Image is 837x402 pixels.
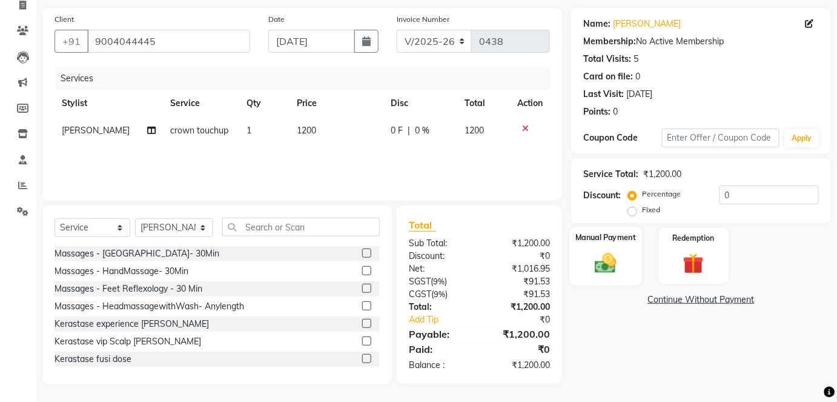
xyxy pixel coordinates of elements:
[613,106,618,118] div: 0
[397,14,449,25] label: Invoice Number
[400,313,492,326] a: Add Tip
[784,129,819,147] button: Apply
[479,359,559,372] div: ₹1,200.00
[583,132,662,144] div: Coupon Code
[583,106,610,118] div: Points:
[583,53,631,65] div: Total Visits:
[55,318,209,330] div: Kerastase experience [PERSON_NAME]
[642,204,660,215] label: Fixed
[56,67,559,90] div: Services
[662,129,780,147] input: Enter Offer / Coupon Code
[400,275,480,288] div: ( )
[634,53,638,65] div: 5
[400,263,480,275] div: Net:
[575,232,636,243] label: Manual Payment
[222,218,380,236] input: Search or Scan
[479,342,559,357] div: ₹0
[465,125,484,136] span: 1200
[583,35,819,48] div: No Active Membership
[677,251,710,277] img: _gift.svg
[479,275,559,288] div: ₹91.53
[479,250,559,263] div: ₹0
[171,125,229,136] span: crown touchup
[409,219,437,232] span: Total
[164,90,239,117] th: Service
[409,276,431,287] span: SGST
[479,288,559,301] div: ₹91.53
[408,124,410,137] span: |
[635,70,640,83] div: 0
[433,276,445,286] span: 9%
[239,90,289,117] th: Qty
[400,359,480,372] div: Balance :
[391,124,403,137] span: 0 F
[55,283,202,295] div: Massages - Feet Reflexology - 30 Min
[268,14,285,25] label: Date
[583,88,624,101] div: Last Visit:
[583,35,636,48] div: Membership:
[289,90,383,117] th: Price
[457,90,510,117] th: Total
[400,327,480,341] div: Payable:
[510,90,550,117] th: Action
[400,237,480,250] div: Sub Total:
[55,90,164,117] th: Stylist
[55,300,244,313] div: Massages - HeadmassagewithWash- Anylength
[400,342,480,357] div: Paid:
[62,125,130,136] span: [PERSON_NAME]
[642,189,681,199] label: Percentage
[55,265,188,278] div: Massages - HandMassage- 30Min
[626,88,652,101] div: [DATE]
[588,250,623,275] img: _cash.svg
[297,125,316,136] span: 1200
[383,90,458,117] th: Disc
[673,233,715,244] label: Redemption
[55,353,131,366] div: Kerastase fusi dose
[400,250,480,263] div: Discount:
[613,18,681,30] a: [PERSON_NAME]
[583,70,633,83] div: Card on file:
[479,263,559,275] div: ₹1,016.95
[574,293,829,306] a: Continue Without Payment
[643,168,681,181] div: ₹1,200.00
[246,125,251,136] span: 1
[55,14,74,25] label: Client
[87,30,250,53] input: Search by Name/Mobile/Email/Code
[479,301,559,313] div: ₹1,200.00
[479,237,559,250] div: ₹1,200.00
[409,289,431,300] span: CGST
[434,289,445,299] span: 9%
[583,18,610,30] div: Name:
[55,247,219,260] div: Massages - [GEOGRAPHIC_DATA]- 30Min
[55,30,88,53] button: +91
[583,168,638,181] div: Service Total:
[400,288,480,301] div: ( )
[583,189,621,202] div: Discount:
[492,313,559,326] div: ₹0
[400,301,480,313] div: Total:
[415,124,429,137] span: 0 %
[479,327,559,341] div: ₹1,200.00
[55,335,201,348] div: Kerastase vip Scalp [PERSON_NAME]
